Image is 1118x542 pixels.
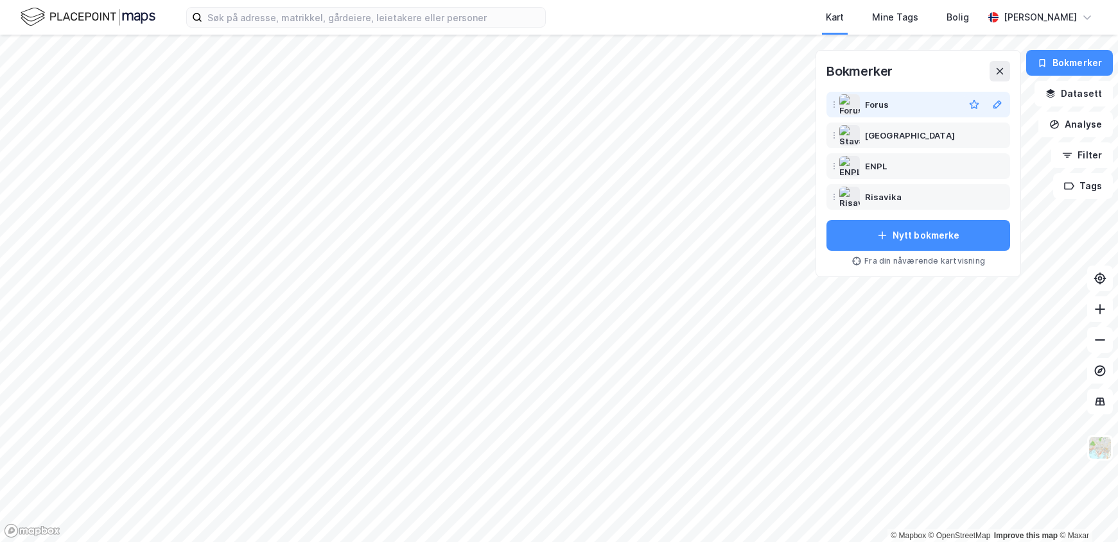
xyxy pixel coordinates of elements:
div: Bokmerker [826,61,893,81]
div: ENPL [865,158,887,174]
div: [PERSON_NAME] [1004,10,1077,25]
div: Bolig [947,10,969,25]
input: Søk på adresse, matrikkel, gårdeiere, leietakere eller personer [202,8,545,27]
a: Mapbox [891,531,926,540]
div: [GEOGRAPHIC_DATA] [865,128,955,143]
a: Improve this map [994,531,1058,540]
div: Kart [826,10,844,25]
button: Analyse [1038,112,1113,137]
button: Nytt bokmerke [826,220,1010,251]
img: ENPL [839,156,860,176]
button: Filter [1051,142,1113,168]
button: Bokmerker [1026,50,1113,76]
div: Forus [865,97,889,112]
img: logo.f888ab2527a4732fd821a326f86c7f29.svg [21,6,155,28]
div: Mine Tags [872,10,918,25]
img: Risavika [839,187,860,207]
div: Kontrollprogram for chat [1054,480,1118,542]
a: OpenStreetMap [929,531,991,540]
img: Forus [839,94,860,115]
div: Risavika [865,189,902,205]
button: Tags [1053,173,1113,199]
iframe: Chat Widget [1054,480,1118,542]
button: Datasett [1035,81,1113,106]
img: Stavanger sentrum [839,125,860,146]
a: Mapbox homepage [4,523,60,538]
img: Z [1088,436,1112,460]
div: Fra din nåværende kartvisning [826,256,1010,266]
